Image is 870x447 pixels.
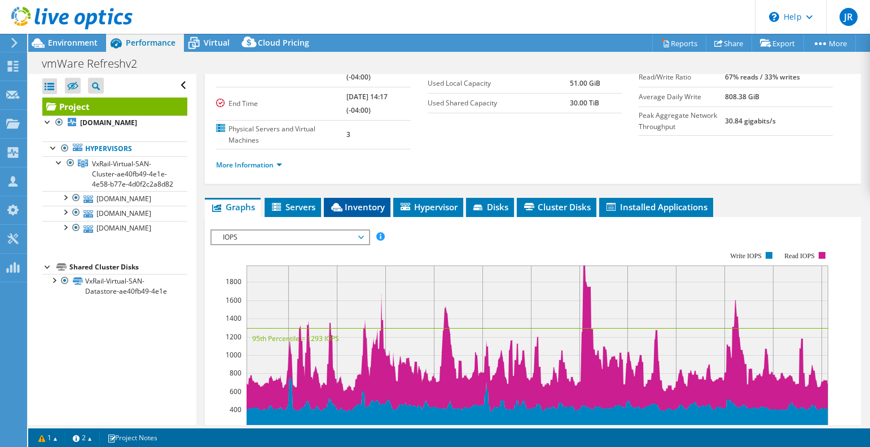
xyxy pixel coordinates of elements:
[752,34,804,52] a: Export
[803,34,856,52] a: More
[226,350,241,360] text: 1000
[216,160,282,170] a: More Information
[472,201,508,213] span: Disks
[731,252,762,260] text: Write IOPS
[346,92,388,115] b: [DATE] 14:17 (-04:00)
[99,431,165,445] a: Project Notes
[217,231,362,244] span: IOPS
[42,206,187,220] a: [DOMAIN_NAME]
[725,72,800,82] b: 67% reads / 33% writes
[570,98,599,108] b: 30.00 TiB
[522,201,591,213] span: Cluster Disks
[252,334,339,343] text: 95th Percentile = 1293 IOPS
[706,34,752,52] a: Share
[216,98,346,109] label: End Time
[769,12,779,22] svg: \n
[65,431,100,445] a: 2
[230,387,241,396] text: 600
[216,123,346,146] label: Physical Servers and Virtual Machines
[42,191,187,206] a: [DOMAIN_NAME]
[80,118,137,127] b: [DOMAIN_NAME]
[639,72,725,83] label: Read/Write Ratio
[226,295,241,305] text: 1600
[329,201,385,213] span: Inventory
[210,201,255,213] span: Graphs
[725,92,759,101] b: 808.38 GiB
[42,98,187,116] a: Project
[69,260,187,274] div: Shared Cluster Disks
[204,37,230,48] span: Virtual
[270,201,315,213] span: Servers
[652,34,706,52] a: Reports
[226,332,241,342] text: 1200
[226,277,241,286] text: 1800
[226,313,241,323] text: 1400
[428,98,570,109] label: Used Shared Capacity
[42,116,187,130] a: [DOMAIN_NAME]
[840,8,858,26] span: JR
[230,405,241,414] text: 400
[230,368,241,378] text: 800
[42,274,187,299] a: VxRail-Virtual-SAN-Datastore-ae40fb49-4e1e
[605,201,708,213] span: Installed Applications
[30,431,65,445] a: 1
[346,59,388,82] b: [DATE] 14:16 (-04:00)
[230,423,241,433] text: 200
[37,57,155,70] h1: vmWare Refreshv2
[639,91,725,103] label: Average Daily Write
[725,116,776,126] b: 30.84 gigabits/s
[42,156,187,191] a: VxRail-Virtual-SAN-Cluster-ae40fb49-4e1e-4e58-b77e-4d0f2c2a8d82
[92,159,173,189] span: VxRail-Virtual-SAN-Cluster-ae40fb49-4e1e-4e58-b77e-4d0f2c2a8d82
[639,110,725,132] label: Peak Aggregate Network Throughput
[428,78,570,89] label: Used Local Capacity
[258,37,309,48] span: Cloud Pricing
[48,37,98,48] span: Environment
[346,130,350,139] b: 3
[570,78,600,88] b: 51.00 GiB
[42,221,187,236] a: [DOMAIN_NAME]
[785,252,815,260] text: Read IOPS
[126,37,175,48] span: Performance
[42,141,187,156] a: Hypervisors
[399,201,458,213] span: Hypervisor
